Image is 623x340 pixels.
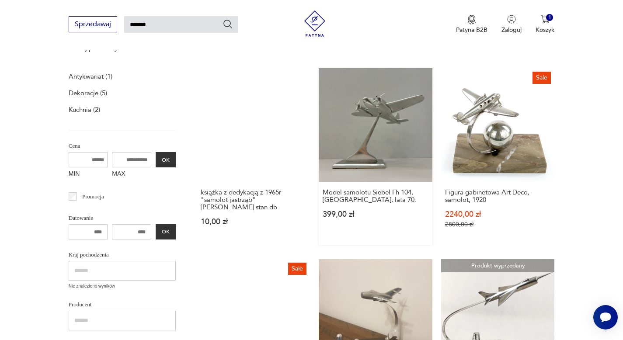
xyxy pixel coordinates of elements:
[507,15,516,24] img: Ikonka użytkownika
[546,14,553,21] div: 1
[197,68,310,245] a: książka z dedykacją z 1965r "samolot jastrząb" B.Riha stan dbksiążka z dedykacją z 1965r "samolot...
[456,26,487,34] p: Patyna B2B
[456,15,487,34] a: Ikona medaluPatyna B2B
[69,250,176,260] p: Kraj pochodzenia
[445,211,551,218] p: 2240,00 zł
[323,211,428,218] p: 399,00 zł
[456,15,487,34] button: Patyna B2B
[501,26,522,34] p: Zaloguj
[593,305,618,330] iframe: Smartsupp widget button
[541,15,550,24] img: Ikona koszyka
[69,16,117,32] button: Sprzedawaj
[82,192,104,201] p: Promocja
[69,141,176,151] p: Cena
[69,213,176,223] p: Datowanie
[501,15,522,34] button: Zaloguj
[445,221,551,228] p: 2800,00 zł
[319,68,432,245] a: Model samolotu Siebel Fh 104, Niemcy, lata 70.Model samolotu Siebel Fh 104, [GEOGRAPHIC_DATA], la...
[201,189,306,211] h3: książka z dedykacją z 1965r "samolot jastrząb" [PERSON_NAME] stan db
[223,19,233,29] button: Szukaj
[302,10,328,37] img: Patyna - sklep z meblami i dekoracjami vintage
[112,167,151,181] label: MAX
[467,15,476,24] img: Ikona medalu
[156,152,176,167] button: OK
[441,68,555,245] a: SaleFigura gabinetowa Art Deco, samolot, 1920Figura gabinetowa Art Deco, samolot, 19202240,00 zł2...
[69,104,100,116] a: Kuchnia (2)
[69,87,107,99] a: Dekoracje (5)
[69,22,117,28] a: Sprzedawaj
[201,218,306,226] p: 10,00 zł
[536,15,554,34] button: 1Koszyk
[445,189,551,204] h3: Figura gabinetowa Art Deco, samolot, 1920
[69,300,176,309] p: Producent
[536,26,554,34] p: Koszyk
[69,283,176,290] p: Nie znaleziono wyników
[156,224,176,239] button: OK
[69,167,108,181] label: MIN
[69,70,112,83] a: Antykwariat (1)
[323,189,428,204] h3: Model samolotu Siebel Fh 104, [GEOGRAPHIC_DATA], lata 70.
